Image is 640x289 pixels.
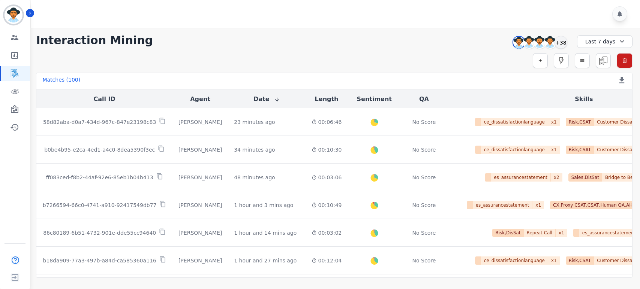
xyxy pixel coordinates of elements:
div: No Score [412,146,436,153]
div: 00:12:04 [312,257,342,264]
div: +38 [555,36,567,49]
p: b0be4b95-e2ca-4ed1-a4c0-8dea5390f3ec [44,146,155,153]
span: es_assurancestatement [491,173,551,182]
span: x 1 [532,201,544,209]
span: Risk,CSAT [566,118,594,126]
button: Agent [190,95,210,104]
h1: Interaction Mining [36,34,153,47]
span: CX,Proxy CSAT,CSAT,Human QA,AHT [550,201,639,209]
span: x 1 [548,118,560,126]
div: [PERSON_NAME] [178,257,222,264]
button: Skills [575,95,593,104]
div: No Score [412,257,436,264]
p: b7266594-66c0-4741-a910-92417549db77 [43,201,157,209]
button: Date [253,95,280,104]
span: es_assurancestatement [473,201,533,209]
div: 00:10:49 [312,201,342,209]
span: x 1 [548,256,560,265]
div: 1 hour and 27 mins ago [234,257,297,264]
button: QA [419,95,429,104]
span: es_assurancestatement [579,229,639,237]
div: [PERSON_NAME] [178,201,222,209]
span: ce_dissatisfactionlanguage [481,256,548,265]
div: 1 hour and 3 mins ago [234,201,293,209]
span: Repeat Call [524,229,556,237]
div: 00:06:46 [312,118,342,126]
p: ff083ced-f8b2-44af-92e6-85eb1b04b413 [46,174,153,181]
div: 1 hour and 14 mins ago [234,229,297,237]
div: Matches ( 100 ) [42,76,80,86]
div: 00:10:30 [312,146,342,153]
div: [PERSON_NAME] [178,229,222,237]
button: Call ID [94,95,115,104]
div: [PERSON_NAME] [178,118,222,126]
p: 58d82aba-d0a7-434d-967c-847e23198c83 [43,118,156,126]
span: Sales,DisSat [568,173,602,182]
p: b18da909-77a3-497b-a84d-ca585360a116 [43,257,156,264]
span: ce_dissatisfactionlanguage [481,118,548,126]
div: 34 minutes ago [234,146,275,153]
div: No Score [412,229,436,237]
img: Bordered avatar [4,6,22,24]
div: No Score [412,174,436,181]
span: Risk,CSAT [566,146,594,154]
span: x 2 [551,173,562,182]
span: Risk,DisSat [492,229,523,237]
span: ce_dissatisfactionlanguage [481,146,548,154]
div: Last 7 days [577,35,633,48]
span: x 1 [556,229,567,237]
div: No Score [412,118,436,126]
div: 00:03:02 [312,229,342,237]
div: [PERSON_NAME] [178,174,222,181]
div: 48 minutes ago [234,174,275,181]
button: Sentiment [357,95,392,104]
button: Length [315,95,339,104]
div: 00:03:06 [312,174,342,181]
div: [PERSON_NAME] [178,146,222,153]
div: 23 minutes ago [234,118,275,126]
div: No Score [412,201,436,209]
span: Risk,CSAT [566,256,594,265]
p: 86c80189-6b51-4732-901e-dde55cc94640 [43,229,156,237]
span: x 1 [548,146,560,154]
